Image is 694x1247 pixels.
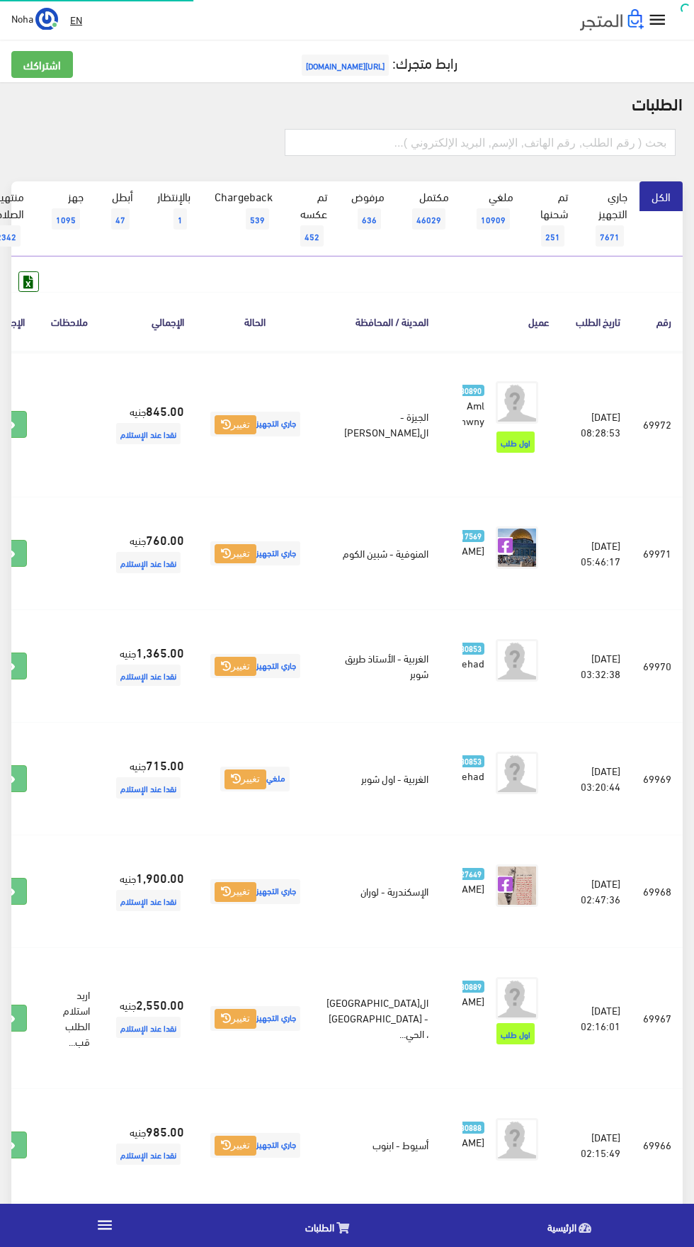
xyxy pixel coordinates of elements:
strong: 715.00 [146,755,184,774]
a: 30853 Gehad [462,639,484,670]
span: نقدا عند الإستلام [116,777,181,799]
td: الجيزة - ال[PERSON_NAME] [315,351,440,497]
td: [DATE] 03:20:44 [561,723,632,835]
span: Noha [11,9,33,27]
strong: 1,900.00 [136,868,184,886]
span: نقدا عند الإستلام [116,890,181,911]
span: نقدا عند الإستلام [116,552,181,573]
span: جاري التجهيز [210,1006,300,1031]
a: EN [64,7,88,33]
a: بالإنتظار1 [145,181,203,239]
td: الغربية - اول شوبر [315,723,440,835]
span: Gehad [455,765,484,785]
span: جاري التجهيز [210,654,300,679]
td: المنوفية - شبين الكوم [315,497,440,609]
span: 636 [358,208,381,230]
a: Chargeback539 [203,181,285,239]
td: [DATE] 08:28:53 [561,351,632,497]
span: نقدا عند الإستلام [116,665,181,686]
a: 30890 Aml Batanwny [462,381,484,428]
td: جنيه [101,948,195,1089]
button: تغيير [215,1009,256,1029]
span: Gehad [455,653,484,672]
td: اريد استلام الطلب قب... [38,948,101,1089]
span: 539 [246,208,269,230]
a: تم عكسه452 [285,181,339,256]
span: [URL][DOMAIN_NAME] [302,55,389,76]
span: نقدا عند الإستلام [116,423,181,444]
span: 30888 [457,1122,484,1134]
a: ... Noha [11,7,58,30]
td: 69968 [632,835,683,948]
span: الطلبات [305,1218,334,1236]
a: مرفوض636 [339,181,397,239]
a: 30889 [PERSON_NAME] [462,977,484,1008]
a: جاري التجهيز7671 [580,181,639,256]
span: اول طلب [496,1023,535,1044]
a: 30853 Gehad [462,752,484,783]
img: ... [35,8,58,30]
a: تم شحنها251 [525,181,580,256]
strong: 985.00 [146,1122,184,1140]
i:  [96,1216,114,1234]
td: أسيوط - ابنوب [315,1089,440,1202]
td: الإسكندرية - لوران [315,835,440,948]
img: . [580,9,644,30]
img: picture [496,526,538,569]
span: 30890 [457,385,484,397]
span: 251 [541,225,564,247]
img: picture [496,864,538,907]
a: اشتراكك [11,51,73,78]
img: avatar.png [496,639,538,682]
th: الحالة [195,292,315,351]
td: جنيه [101,1089,195,1202]
a: جهز1095 [36,181,96,239]
span: جاري التجهيز [210,541,300,566]
span: نقدا عند الإستلام [116,1017,181,1038]
h2: الطلبات [11,94,683,112]
span: 30889 [457,981,484,993]
td: جنيه [101,497,195,609]
button: تغيير [215,544,256,564]
a: 27649 [PERSON_NAME] [462,864,484,896]
td: 69971 [632,497,683,609]
i:  [647,10,668,30]
td: [DATE] 02:47:36 [561,835,632,948]
u: EN [70,11,82,28]
td: ال[GEOGRAPHIC_DATA] - [GEOGRAPHIC_DATA] ، الحي... [315,948,440,1089]
td: [DATE] 03:32:38 [561,609,632,722]
button: تغيير [224,769,266,789]
span: اول طلب [496,431,535,453]
button: تغيير [215,1136,256,1156]
a: 30888 [PERSON_NAME] [462,1118,484,1149]
a: الطلبات [210,1207,452,1243]
td: 69970 [632,609,683,722]
a: رابط متجرك:[URL][DOMAIN_NAME] [298,49,457,75]
span: 1 [173,208,187,230]
td: [DATE] 02:15:49 [561,1089,632,1202]
a: أبطل47 [96,181,145,239]
strong: 760.00 [146,530,184,548]
span: 7671 [596,225,624,247]
th: ملاحظات [38,292,101,351]
button: تغيير [215,882,256,902]
span: 30853 [457,643,484,655]
a: الرئيسية [452,1207,694,1243]
input: بحث ( رقم الطلب, رقم الهاتف, الإسم, البريد اﻹلكتروني )... [285,129,676,156]
span: الرئيسية [547,1218,576,1236]
td: جنيه [101,723,195,835]
th: المدينة / المحافظة [315,292,440,351]
a: 17569 [PERSON_NAME] [462,526,484,558]
img: avatar.png [496,381,538,424]
strong: 1,365.00 [136,643,184,661]
strong: 2,550.00 [136,995,184,1013]
span: 46029 [412,208,445,230]
th: اﻹجمالي [101,292,195,351]
td: [DATE] 02:16:01 [561,948,632,1089]
a: الكل [639,181,683,211]
img: avatar.png [496,977,538,1020]
span: 1095 [52,208,80,230]
strong: 845.00 [146,401,184,419]
span: نقدا عند الإستلام [116,1144,181,1165]
span: جاري التجهيز [210,1133,300,1158]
